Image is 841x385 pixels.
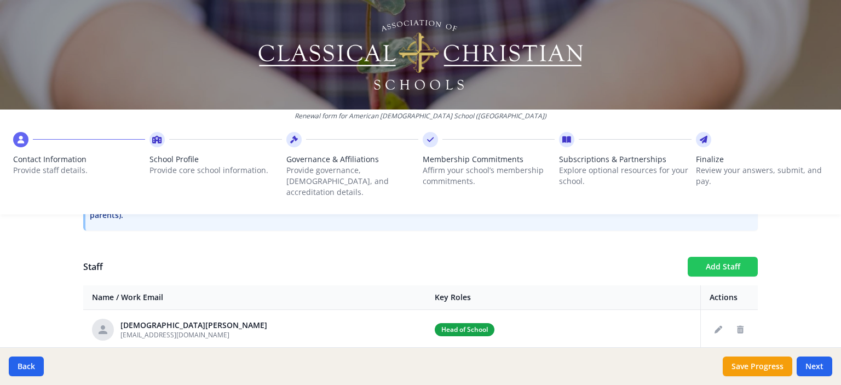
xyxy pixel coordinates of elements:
th: Key Roles [426,285,700,310]
img: Logo [257,16,585,93]
span: Finalize [696,154,828,165]
button: Save Progress [723,357,792,376]
p: Provide core school information. [149,165,281,176]
button: Back [9,357,44,376]
span: Membership Commitments [423,154,555,165]
h1: Staff [83,260,679,273]
p: Affirm your school’s membership commitments. [423,165,555,187]
span: Governance & Affiliations [286,154,418,165]
button: Delete staff [731,321,749,338]
p: Review your answers, submit, and pay. [696,165,828,187]
button: Next [797,357,832,376]
div: [DEMOGRAPHIC_DATA][PERSON_NAME] [120,320,267,331]
th: Actions [701,285,758,310]
button: Edit staff [710,321,727,338]
button: Add Staff [688,257,758,277]
p: Explore optional resources for your school. [559,165,691,187]
span: School Profile [149,154,281,165]
p: Provide staff details. [13,165,145,176]
span: Contact Information [13,154,145,165]
p: Provide governance, [DEMOGRAPHIC_DATA], and accreditation details. [286,165,418,198]
span: Subscriptions & Partnerships [559,154,691,165]
th: Name / Work Email [83,285,426,310]
span: [EMAIL_ADDRESS][DOMAIN_NAME] [120,330,229,340]
span: Head of School [435,323,494,336]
